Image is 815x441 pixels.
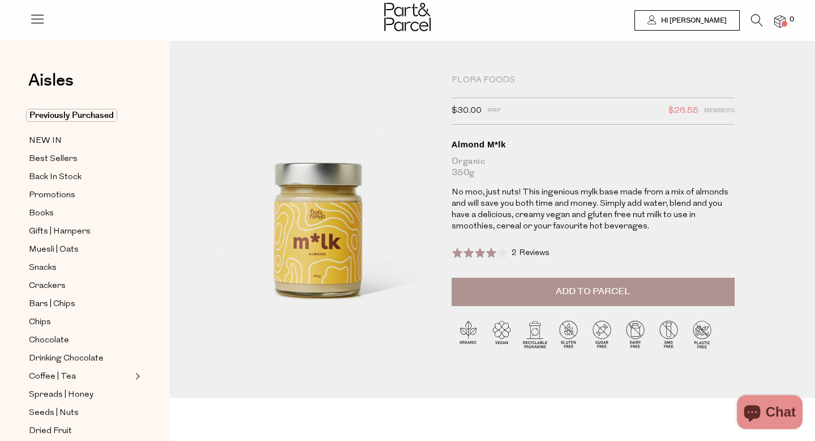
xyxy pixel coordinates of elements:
span: Members [704,104,735,118]
img: Almond M*lk [204,75,435,347]
span: Muesli | Oats [29,243,79,257]
a: Seeds | Nuts [29,406,132,420]
span: Back In Stock [29,171,81,184]
span: Seeds | Nuts [29,406,79,420]
span: Snacks [29,261,57,275]
p: No moo, just nuts! This ingenious mylk base made from a mix of almonds and will save you both tim... [452,187,735,232]
span: Chips [29,316,51,329]
img: Part&Parcel [384,3,431,31]
button: Expand/Collapse Coffee | Tea [132,370,140,383]
inbox-online-store-chat: Shopify online store chat [733,395,806,432]
a: Snacks [29,261,132,275]
a: Promotions [29,188,132,202]
span: Aisles [28,68,74,93]
span: 0 [787,15,797,25]
a: NEW IN [29,134,132,148]
img: P_P-ICONS-Live_Bec_V11_Sugar_Free.svg [585,317,619,351]
img: P_P-ICONS-Live_Bec_V11_Vegan.svg [485,317,518,351]
a: Best Sellers [29,152,132,166]
span: Chocolate [29,334,69,347]
img: P_P-ICONS-Live_Bec_V11_GMO_Free.svg [652,317,685,351]
span: Previously Purchased [26,109,117,122]
a: Spreads | Honey [29,388,132,402]
a: Books [29,206,132,220]
span: Books [29,207,54,220]
span: Promotions [29,189,75,202]
span: Gifts | Hampers [29,225,91,239]
img: P_P-ICONS-Live_Bec_V11_Plastic_Free.svg [685,317,719,351]
img: P_P-ICONS-Live_Bec_V11_Gluten_Free.svg [552,317,585,351]
a: Aisles [28,72,74,100]
span: 2 Reviews [512,249,550,257]
span: $26.55 [668,104,698,118]
a: Dried Fruit [29,424,132,438]
a: Bars | Chips [29,297,132,311]
span: Spreads | Honey [29,388,93,402]
span: Add to Parcel [556,285,630,298]
span: Crackers [29,279,66,293]
a: Gifts | Hampers [29,224,132,239]
a: Coffee | Tea [29,370,132,384]
div: Organic 350g [452,156,735,179]
a: Chips [29,315,132,329]
span: Bars | Chips [29,298,75,311]
span: Dried Fruit [29,425,72,438]
span: Hi [PERSON_NAME] [658,16,727,26]
span: NEW IN [29,134,62,148]
span: Coffee | Tea [29,370,76,384]
span: Drinking Chocolate [29,352,104,366]
a: Back In Stock [29,170,132,184]
a: Chocolate [29,333,132,347]
a: Previously Purchased [29,109,132,122]
img: P_P-ICONS-Live_Bec_V11_Dairy_Free.svg [619,317,652,351]
div: Flora Foods [452,75,735,86]
a: Crackers [29,279,132,293]
a: Muesli | Oats [29,243,132,257]
span: $30.00 [452,104,482,118]
img: P_P-ICONS-Live_Bec_V11_Recyclable_Packaging.svg [518,317,552,351]
button: Add to Parcel [452,278,735,306]
span: Best Sellers [29,152,78,166]
a: Hi [PERSON_NAME] [634,10,740,31]
img: P_P-ICONS-Live_Bec_V11_Organic.svg [452,317,485,351]
div: Almond M*lk [452,139,735,150]
a: Drinking Chocolate [29,351,132,366]
a: 0 [774,15,786,27]
span: RRP [487,104,500,118]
